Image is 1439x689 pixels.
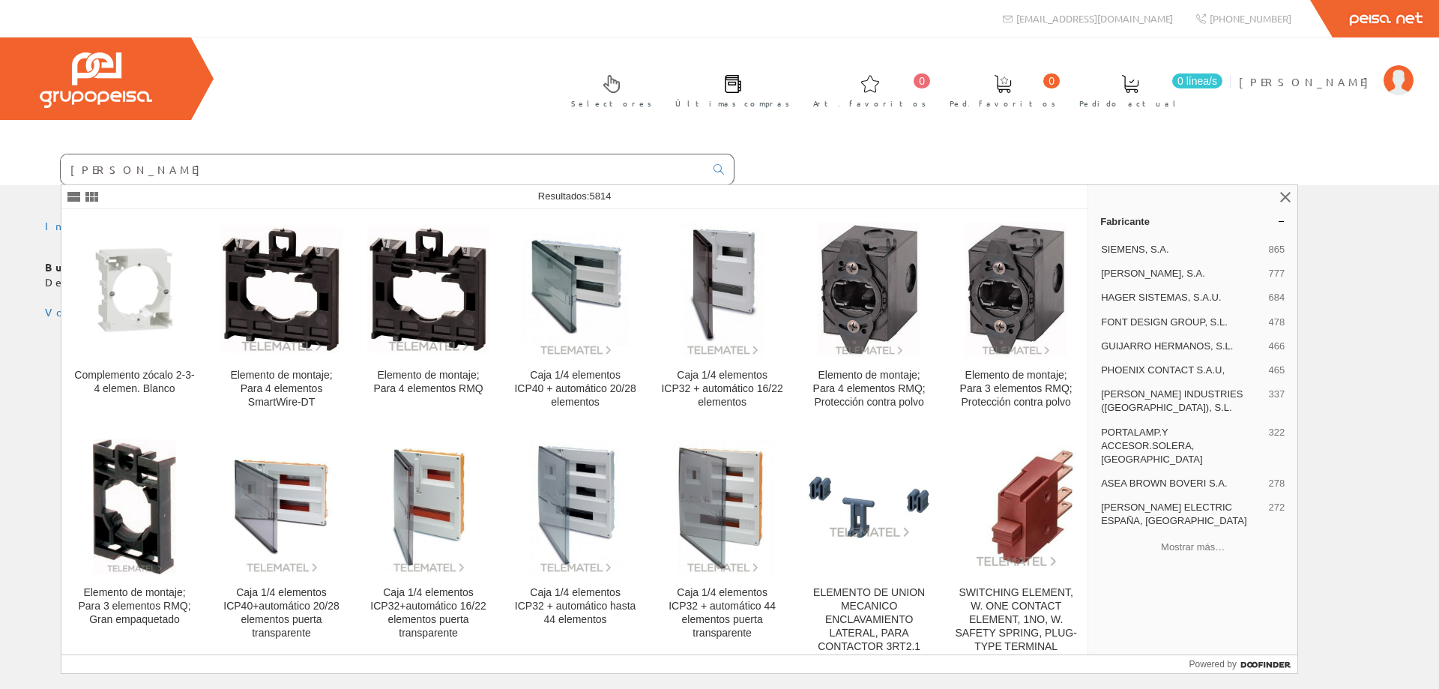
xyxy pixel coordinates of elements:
[73,586,196,627] div: Elemento de montaje; Para 3 elementos RMQ; Gran empaquetado
[228,439,336,574] img: Caja 1/4 elementos ICP40+automático 20/28 elementos puerta transparente
[73,369,196,396] div: Complemento zócalo 2-3-4 elemen. Blanco
[522,222,630,357] img: Caja 1/4 elementos ICP40 + automático 20/28 elementos
[220,369,343,409] div: Elemento de montaje; Para 4 elementos SmartWire-DT
[45,219,109,232] a: Inicio
[808,586,930,681] div: ELEMENTO DE UNION MECANICO ENCLAVAMIENTO LATERAL, PARA CONTACTOR 3RT2.1 CONSISTE EN 2 ELEMENTOS DE U
[589,190,611,202] span: 5814
[1268,267,1285,280] span: 777
[45,260,131,274] b: Buscador
[955,369,1077,409] div: Elemento de montaje; Para 3 elementos RMQ; Protección contra polvo
[669,222,776,357] img: Caja 1/4 elementos ICP32 + automático 16/22 elementos
[367,586,489,640] div: Caja 1/4 elementos ICP32+automático 16/22 elementos puerta transparente
[813,96,926,111] span: Art. favoritos
[1268,316,1285,329] span: 478
[1101,364,1262,377] span: PHOENIX CONTACT S.A.U,
[1101,340,1262,353] span: GUIJARRO HERMANOS, S.L.
[1189,658,1237,671] span: Powered by
[45,320,1394,333] div: © Grupo Peisa
[1239,62,1414,76] a: [PERSON_NAME]
[808,369,930,409] div: Elemento de montaje; Para 4 elementos RMQ; Protección contra polvo
[1088,209,1297,233] a: Fabricante
[514,369,636,409] div: Caja 1/4 elementos ICP40 + automático 20/28 elementos
[355,210,501,427] a: Elemento de montaje; Para 4 elementos RMQ Elemento de montaje; Para 4 elementos RMQ
[538,190,612,202] span: Resultados:
[955,586,1077,654] div: SWITCHING ELEMENT, W. ONE CONTACT ELEMENT, 1NO, W. SAFETY SPRING, PLUG-TYPE TERMINAL
[808,475,930,539] img: ELEMENTO DE UNION MECANICO ENCLAVAMIENTO LATERAL, PARA CONTACTOR 3RT2.1 CONSISTE EN 2 ELEMENTOS DE U
[1268,426,1285,467] span: 322
[660,62,797,117] a: Últimas compras
[40,52,152,108] img: Grupo Peisa
[955,446,1077,568] img: SWITCHING ELEMENT, W. ONE CONTACT ELEMENT, 1NO, W. SAFETY SPRING, PLUG-TYPE TERMINAL
[208,210,355,427] a: Elemento de montaje; Para 4 elementos SmartWire-DT Elemento de montaje; Para 4 elementos SmartWir...
[1094,535,1291,560] button: Mostrar más…
[502,210,648,427] a: Caja 1/4 elementos ICP40 + automático 20/28 elementos Caja 1/4 elementos ICP40 + automático 20/28...
[522,439,630,574] img: Caja 1/4 elementos ICP32 + automático hasta 44 elementos
[1210,12,1291,25] span: [PHONE_NUMBER]
[1268,364,1285,377] span: 465
[61,154,705,184] input: Buscar ...
[818,222,920,357] img: Elemento de montaje; Para 4 elementos RMQ; Protección contra polvo
[649,210,795,427] a: Caja 1/4 elementos ICP32 + automático 16/22 elementos Caja 1/4 elementos ICP32 + automático 16/22...
[571,96,652,111] span: Selectores
[1101,243,1262,256] span: SIEMENS, S.A.
[367,369,489,396] div: Elemento de montaje; Para 4 elementos RMQ
[45,305,108,319] a: Volver
[514,586,636,627] div: Caja 1/4 elementos ICP32 + automático hasta 44 elementos
[1079,96,1181,111] span: Pedido actual
[1268,501,1285,528] span: 272
[950,96,1056,111] span: Ped. favoritos
[675,96,790,111] span: Últimas compras
[220,226,343,353] img: Elemento de montaje; Para 4 elementos SmartWire-DT
[556,62,660,117] a: Selectores
[1172,73,1222,88] span: 0 línea/s
[1101,388,1262,415] span: [PERSON_NAME] INDUSTRIES ([GEOGRAPHIC_DATA]), S.L.
[1043,73,1060,88] span: 0
[1101,501,1262,528] span: [PERSON_NAME] ELECTRIC ESPAÑA, [GEOGRAPHIC_DATA]
[1101,291,1262,304] span: HAGER SISTEMAS, S.A.U.
[965,222,1067,357] img: Elemento de montaje; Para 3 elementos RMQ; Protección contra polvo
[1101,316,1262,329] span: FONT DESIGN GROUP, S.L.
[93,439,177,574] img: Elemento de montaje; Para 3 elementos RMQ; Gran empaquetado
[1016,12,1173,25] span: [EMAIL_ADDRESS][DOMAIN_NAME]
[1268,340,1285,353] span: 466
[796,210,942,427] a: Elemento de montaje; Para 4 elementos RMQ; Protección contra polvo Elemento de montaje; Para 4 el...
[73,228,196,350] img: Complemento zócalo 2-3-4 elemen. Blanco
[220,586,343,640] div: Caja 1/4 elementos ICP40+automático 20/28 elementos puerta transparente
[1189,655,1298,673] a: Powered by
[943,210,1089,427] a: Elemento de montaje; Para 3 elementos RMQ; Protección contra polvo Elemento de montaje; Para 3 el...
[914,73,930,88] span: 0
[45,260,1394,290] p: Debe introducir algo que buscar
[1268,243,1285,256] span: 865
[669,439,776,574] img: Caja 1/4 elementos ICP32 + automático 44 elementos puerta transparente
[375,439,483,574] img: Caja 1/4 elementos ICP32+automático 16/22 elementos puerta transparente
[1101,267,1262,280] span: [PERSON_NAME], S.A.
[661,586,783,640] div: Caja 1/4 elementos ICP32 + automático 44 elementos puerta transparente
[1101,426,1262,467] span: PORTALAMP.Y ACCESOR.SOLERA, [GEOGRAPHIC_DATA]
[661,369,783,409] div: Caja 1/4 elementos ICP32 + automático 16/22 elementos
[61,210,208,427] a: Complemento zócalo 2-3-4 elemen. Blanco Complemento zócalo 2-3-4 elemen. Blanco
[1268,477,1285,490] span: 278
[1239,74,1376,89] span: [PERSON_NAME]
[1101,477,1262,490] span: ASEA BROWN BOVERI S.A.
[1268,388,1285,415] span: 337
[1268,291,1285,304] span: 684
[367,226,489,353] img: Elemento de montaje; Para 4 elementos RMQ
